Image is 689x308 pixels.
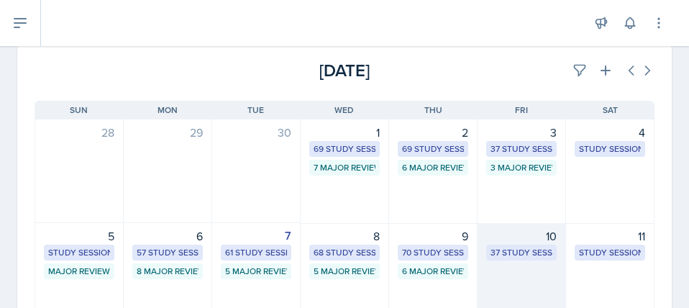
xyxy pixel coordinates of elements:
div: 28 [44,124,114,141]
div: 5 Major Review Sessions [314,265,375,278]
div: 8 Major Review Sessions [137,265,199,278]
span: Thu [424,104,442,117]
div: Study Session [579,142,641,155]
div: 30 [221,124,291,141]
div: 57 Study Sessions [137,246,199,259]
div: 6 Major Review Sessions [402,161,464,174]
div: 1 [309,124,380,141]
div: 37 Study Sessions [490,246,552,259]
div: 2 [398,124,468,141]
div: Study Session [579,246,641,259]
div: 9 [398,227,468,245]
div: 70 Study Sessions [402,246,464,259]
div: 8 [309,227,380,245]
div: 5 [44,227,114,245]
span: Mon [158,104,178,117]
div: Major Review Session [48,265,110,278]
div: 7 Major Review Sessions [314,161,375,174]
div: 69 Study Sessions [402,142,464,155]
div: 68 Study Sessions [314,246,375,259]
div: 3 [486,124,557,141]
div: 3 Major Review Sessions [490,161,552,174]
span: Sun [70,104,88,117]
span: Fri [515,104,528,117]
div: Study Session [48,246,110,259]
div: 29 [132,124,203,141]
span: Tue [247,104,264,117]
div: 7 [221,227,291,245]
div: 69 Study Sessions [314,142,375,155]
div: 6 Major Review Sessions [402,265,464,278]
div: 61 Study Sessions [225,246,287,259]
span: Wed [334,104,354,117]
div: 37 Study Sessions [490,142,552,155]
div: 10 [486,227,557,245]
div: 6 [132,227,203,245]
div: 5 Major Review Sessions [225,265,287,278]
span: Sat [603,104,618,117]
div: 4 [575,124,645,141]
div: 11 [575,227,645,245]
div: [DATE] [241,58,447,83]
